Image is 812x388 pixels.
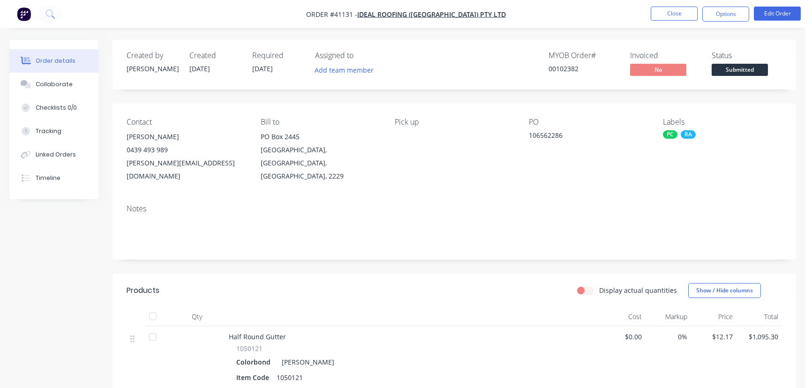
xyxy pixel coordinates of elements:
[599,285,677,295] label: Display actual quantities
[36,57,75,65] div: Order details
[549,64,619,74] div: 00102382
[529,130,646,143] div: 106562286
[127,143,246,157] div: 0439 493 989
[306,10,357,19] span: Order #41131 -
[691,307,737,326] div: Price
[127,64,178,74] div: [PERSON_NAME]
[712,64,768,78] button: Submitted
[127,130,246,183] div: [PERSON_NAME]0439 493 989[PERSON_NAME][EMAIL_ADDRESS][DOMAIN_NAME]
[9,119,98,143] button: Tracking
[310,64,379,76] button: Add team member
[604,332,642,342] span: $0.00
[712,64,768,75] span: Submitted
[229,332,286,341] span: Half Round Gutter
[127,118,246,127] div: Contact
[688,283,761,298] button: Show / Hide columns
[9,73,98,96] button: Collaborate
[712,51,782,60] div: Status
[189,64,210,73] span: [DATE]
[315,64,379,76] button: Add team member
[261,143,380,183] div: [GEOGRAPHIC_DATA], [GEOGRAPHIC_DATA], [GEOGRAPHIC_DATA], 2229
[649,332,687,342] span: 0%
[695,332,733,342] span: $12.17
[261,118,380,127] div: Bill to
[737,307,782,326] div: Total
[127,51,178,60] div: Created by
[36,104,77,112] div: Checklists 0/0
[9,49,98,73] button: Order details
[630,51,700,60] div: Invoiced
[169,307,225,326] div: Qty
[36,127,61,135] div: Tracking
[663,130,677,139] div: PC
[630,64,686,75] span: No
[36,174,60,182] div: Timeline
[36,80,73,89] div: Collaborate
[315,51,409,60] div: Assigned to
[663,118,782,127] div: Labels
[754,7,801,21] button: Edit Order
[17,7,31,21] img: Factory
[236,371,273,384] div: Item Code
[740,332,778,342] span: $1,095.30
[189,51,241,60] div: Created
[127,157,246,183] div: [PERSON_NAME][EMAIL_ADDRESS][DOMAIN_NAME]
[702,7,749,22] button: Options
[252,51,304,60] div: Required
[236,343,263,353] span: 1050121
[395,118,514,127] div: Pick up
[529,118,648,127] div: PO
[127,285,159,296] div: Products
[127,130,246,143] div: [PERSON_NAME]
[36,150,76,159] div: Linked Orders
[651,7,698,21] button: Close
[261,130,380,143] div: PO Box 2445
[252,64,273,73] span: [DATE]
[600,307,646,326] div: Cost
[646,307,691,326] div: Markup
[9,96,98,119] button: Checklists 0/0
[780,356,803,379] iframe: Intercom live chat
[357,10,506,19] a: Ideal Roofing ([GEOGRAPHIC_DATA]) Pty Ltd
[236,355,274,369] div: Colorbond
[127,204,782,213] div: Notes
[9,143,98,166] button: Linked Orders
[681,130,696,139] div: RA
[273,371,307,384] div: 1050121
[278,355,334,369] div: [PERSON_NAME]
[261,130,380,183] div: PO Box 2445[GEOGRAPHIC_DATA], [GEOGRAPHIC_DATA], [GEOGRAPHIC_DATA], 2229
[9,166,98,190] button: Timeline
[549,51,619,60] div: MYOB Order #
